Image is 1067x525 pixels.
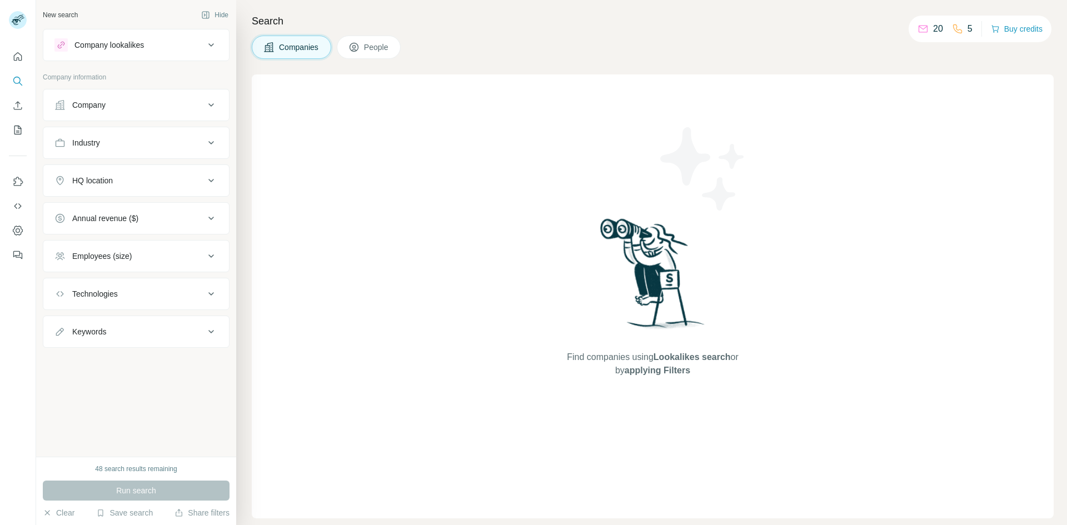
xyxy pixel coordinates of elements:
div: Company lookalikes [74,39,144,51]
div: Technologies [72,288,118,299]
button: Clear [43,507,74,518]
button: Feedback [9,245,27,265]
div: Keywords [72,326,106,337]
span: Find companies using or by [564,351,741,377]
div: Employees (size) [72,251,132,262]
span: People [364,42,390,53]
button: Share filters [174,507,230,518]
h4: Search [252,13,1054,29]
div: New search [43,10,78,20]
button: Save search [96,507,153,518]
img: Surfe Illustration - Woman searching with binoculars [595,216,711,339]
p: Company information [43,72,230,82]
button: Use Surfe API [9,196,27,216]
button: Technologies [43,281,229,307]
button: Buy credits [991,21,1043,37]
button: Company [43,92,229,118]
button: Quick start [9,47,27,67]
button: Industry [43,129,229,156]
button: Company lookalikes [43,32,229,58]
div: 48 search results remaining [95,464,177,474]
span: Lookalikes search [654,352,731,362]
img: Surfe Illustration - Stars [653,119,753,219]
div: Company [72,99,106,111]
div: Industry [72,137,100,148]
span: Companies [279,42,320,53]
span: applying Filters [625,366,690,375]
button: Use Surfe on LinkedIn [9,172,27,192]
p: 5 [968,22,973,36]
button: HQ location [43,167,229,194]
div: Annual revenue ($) [72,213,138,224]
button: Search [9,71,27,91]
p: 20 [933,22,943,36]
button: Annual revenue ($) [43,205,229,232]
button: Keywords [43,318,229,345]
button: Hide [193,7,236,23]
button: Employees (size) [43,243,229,269]
button: Dashboard [9,221,27,241]
div: HQ location [72,175,113,186]
button: My lists [9,120,27,140]
button: Enrich CSV [9,96,27,116]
